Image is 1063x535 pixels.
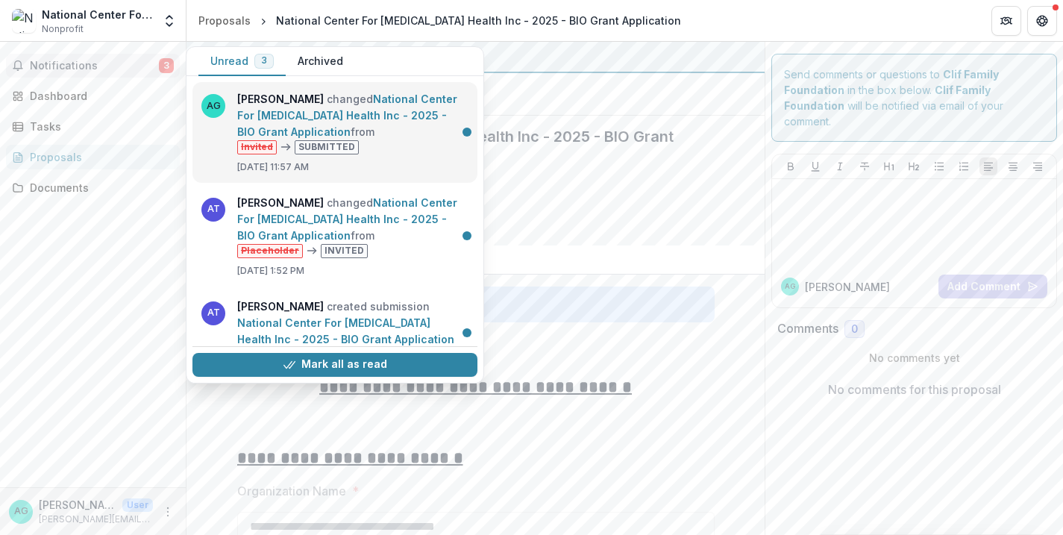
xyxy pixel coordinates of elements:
button: Partners [991,6,1021,36]
button: Bullet List [930,157,948,175]
p: Organization Name [237,482,346,500]
p: No comments for this proposal [828,381,1001,398]
a: Documents [6,175,180,200]
button: Underline [806,157,824,175]
div: Documents [30,180,168,195]
p: changed from [237,91,468,154]
button: Notifications3 [6,54,180,78]
button: Align Right [1029,157,1047,175]
p: [PERSON_NAME] [39,497,116,513]
div: Proposals [30,149,168,165]
button: Mark all as read [192,353,477,377]
a: Tasks [6,114,180,139]
div: National Center For [MEDICAL_DATA] Health Inc - 2025 - BIO Grant Application [276,13,681,28]
p: created submission [237,298,468,348]
nav: breadcrumb [192,10,687,31]
p: [PERSON_NAME][EMAIL_ADDRESS][DOMAIN_NAME] [39,513,153,526]
div: Proposals [198,13,251,28]
span: 3 [261,55,267,66]
button: Archived [286,47,355,76]
div: Send comments or questions to in the box below. will be notified via email of your comment. [771,54,1057,142]
span: Nonprofit [42,22,84,36]
a: National Center For [MEDICAL_DATA] Health Inc - 2025 - BIO Grant Application [237,316,454,345]
a: Proposals [6,145,180,169]
span: 3 [159,58,174,73]
a: Proposals [192,10,257,31]
button: Align Center [1004,157,1022,175]
p: changed from [237,195,468,258]
div: National Center For [MEDICAL_DATA] Health Inc [42,7,153,22]
h2: Comments [777,322,838,336]
div: Dashboard [30,88,168,104]
button: More [159,503,177,521]
button: Align Left [979,157,997,175]
span: 0 [851,323,858,336]
p: User [122,498,153,512]
button: Italicize [831,157,849,175]
a: Dashboard [6,84,180,108]
div: Alicia Gonzales [14,507,28,516]
div: Tasks [30,119,168,134]
button: Heading 2 [905,157,923,175]
button: Ordered List [955,157,973,175]
button: Open entity switcher [159,6,180,36]
div: Alicia Gonzales [785,283,795,290]
a: National Center For [MEDICAL_DATA] Health Inc - 2025 - BIO Grant Application [237,196,457,242]
span: Notifications [30,60,159,72]
button: Add Comment [938,275,1047,298]
a: National Center For [MEDICAL_DATA] Health Inc - 2025 - BIO Grant Application [237,93,457,138]
button: Bold [782,157,800,175]
button: Heading 1 [880,157,898,175]
button: Get Help [1027,6,1057,36]
p: No comments yet [777,350,1051,366]
button: Strike [856,157,874,175]
p: [PERSON_NAME] [805,279,890,295]
img: National Center For Farmworker Health Inc [12,9,36,33]
button: Unread [198,47,286,76]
